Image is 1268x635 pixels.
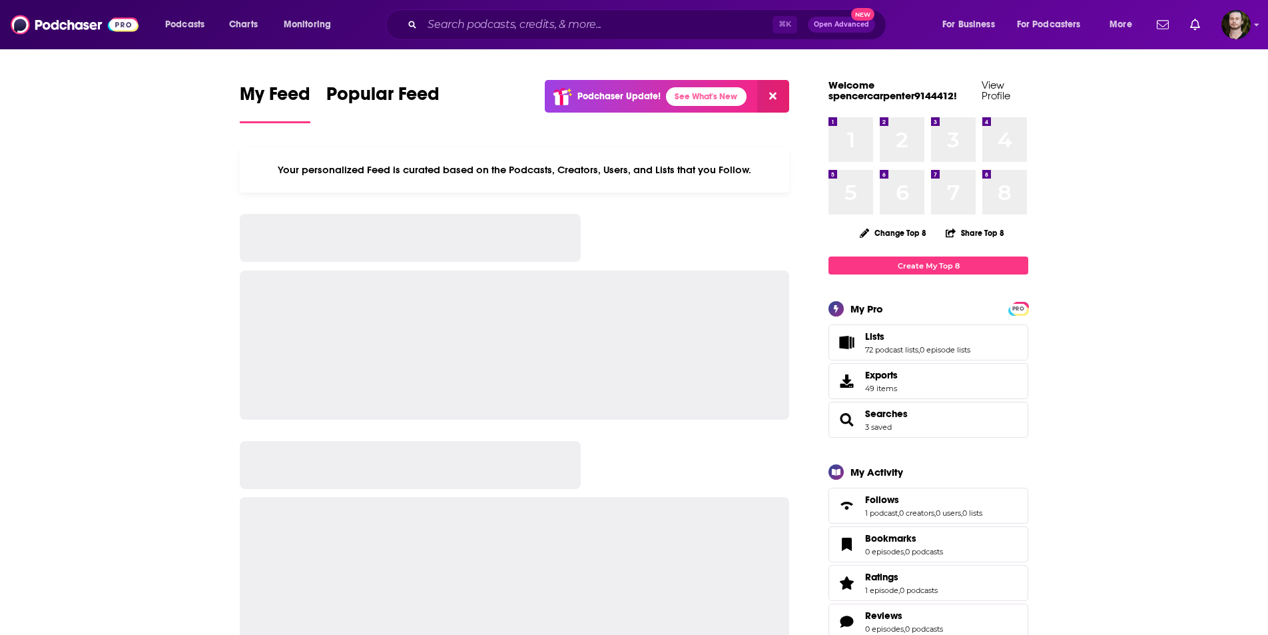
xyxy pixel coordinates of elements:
input: Search podcasts, credits, & more... [422,14,773,35]
a: Reviews [865,610,943,622]
span: Open Advanced [814,21,869,28]
a: Follows [865,494,982,506]
button: Share Top 8 [945,220,1005,246]
a: 72 podcast lists [865,345,918,354]
span: Follows [828,488,1028,524]
a: 0 lists [962,508,982,518]
a: 0 episodes [865,547,904,556]
span: Exports [865,369,898,381]
span: Charts [229,15,258,34]
a: 1 podcast [865,508,898,518]
img: User Profile [1221,10,1251,39]
a: Welcome spencercarpenter9144412! [828,79,957,102]
button: Show profile menu [1221,10,1251,39]
button: open menu [156,14,222,35]
a: Show notifications dropdown [1185,13,1205,36]
a: 1 episode [865,586,898,595]
a: Follows [833,496,860,515]
span: , [898,586,900,595]
a: PRO [1010,303,1026,313]
a: 0 episode lists [920,345,970,354]
div: Search podcasts, credits, & more... [398,9,899,40]
div: Your personalized Feed is curated based on the Podcasts, Creators, Users, and Lists that you Follow. [240,147,789,193]
button: open menu [933,14,1012,35]
span: , [934,508,936,518]
span: Reviews [865,610,902,622]
button: open menu [1008,14,1100,35]
a: Bookmarks [833,535,860,554]
img: Podchaser - Follow, Share and Rate Podcasts [11,12,139,37]
button: open menu [274,14,348,35]
div: My Activity [850,466,903,478]
a: 3 saved [865,422,892,432]
span: Ratings [865,571,898,583]
a: Bookmarks [865,532,943,544]
span: ⌘ K [773,16,797,33]
span: Ratings [828,565,1028,601]
a: Ratings [865,571,938,583]
span: Monitoring [284,15,331,34]
p: Podchaser Update! [577,91,661,102]
span: Follows [865,494,899,506]
a: View Profile [982,79,1010,102]
span: Exports [833,372,860,390]
a: Create My Top 8 [828,257,1028,275]
span: Searches [828,402,1028,438]
span: For Business [942,15,995,34]
span: Lists [865,330,884,342]
span: My Feed [240,83,310,113]
span: Bookmarks [865,532,916,544]
a: Popular Feed [326,83,440,123]
a: 0 creators [899,508,934,518]
span: , [898,508,899,518]
a: Lists [833,333,860,352]
a: Lists [865,330,970,342]
a: Searches [833,410,860,429]
span: PRO [1010,304,1026,314]
span: For Podcasters [1017,15,1081,34]
a: My Feed [240,83,310,123]
button: Change Top 8 [852,225,934,241]
a: 0 podcasts [905,547,943,556]
a: Ratings [833,574,860,592]
span: , [904,547,905,556]
a: 0 users [936,508,961,518]
span: , [918,345,920,354]
span: New [851,8,875,21]
button: Open AdvancedNew [808,17,875,33]
span: Popular Feed [326,83,440,113]
span: Bookmarks [828,526,1028,562]
span: 49 items [865,384,898,393]
div: My Pro [850,303,883,315]
a: Show notifications dropdown [1151,13,1174,36]
a: Searches [865,408,908,420]
a: 0 podcasts [900,586,938,595]
a: Reviews [833,612,860,631]
span: , [904,624,905,634]
a: Charts [220,14,266,35]
span: Logged in as OutlierAudio [1221,10,1251,39]
span: More [1109,15,1132,34]
span: Podcasts [165,15,204,34]
button: open menu [1100,14,1149,35]
span: Lists [828,324,1028,360]
span: , [961,508,962,518]
a: 0 episodes [865,624,904,634]
a: 0 podcasts [905,624,943,634]
a: See What's New [666,87,747,106]
a: Exports [828,363,1028,399]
